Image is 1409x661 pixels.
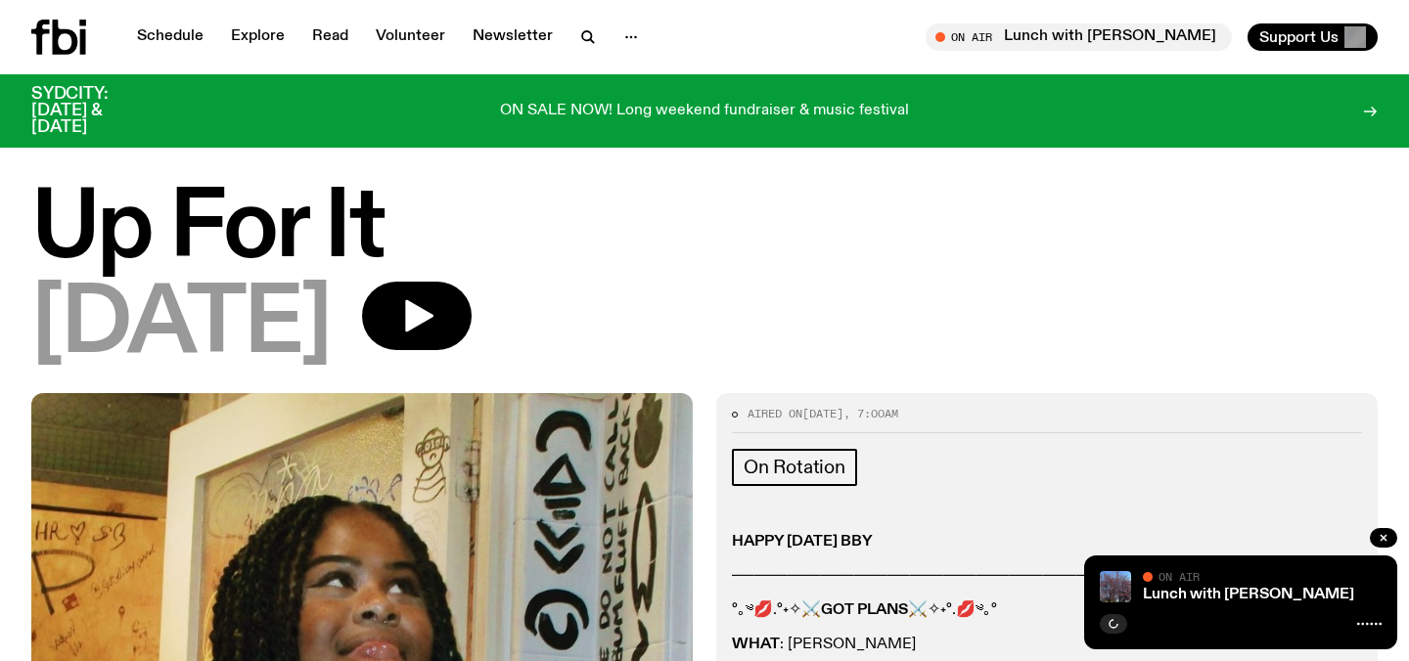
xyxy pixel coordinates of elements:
[1248,23,1378,51] button: Support Us
[732,637,780,652] strong: WHAT
[461,23,565,51] a: Newsletter
[1159,570,1200,583] span: On Air
[748,406,802,421] span: Aired on
[300,23,360,51] a: Read
[31,186,1378,274] h1: Up For It
[1100,571,1131,602] img: pink cherry blossom tree with blue sky background. you can see some green trees in the bottom
[219,23,296,51] a: Explore
[732,534,873,550] strong: HAPPY [DATE] BBY
[732,636,1362,654] p: : [PERSON_NAME]
[364,23,457,51] a: Volunteer
[732,601,1362,620] p: °｡༄💋.°˖✧⚔ ⚔✧˖°.💋༄｡°
[31,282,331,370] span: [DATE]
[821,602,908,618] strong: GOT PLANS
[31,86,157,136] h3: SYDCITY: [DATE] & [DATE]
[732,567,1362,586] p: ────────────────────────────────────────
[732,449,857,486] a: On Rotation
[802,406,843,421] span: [DATE]
[500,103,909,120] p: ON SALE NOW! Long weekend fundraiser & music festival
[1259,28,1339,46] span: Support Us
[744,457,845,478] span: On Rotation
[1143,587,1354,602] a: Lunch with [PERSON_NAME]
[125,23,215,51] a: Schedule
[926,23,1232,51] button: On AirLunch with [PERSON_NAME]
[843,406,898,421] span: , 7:00am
